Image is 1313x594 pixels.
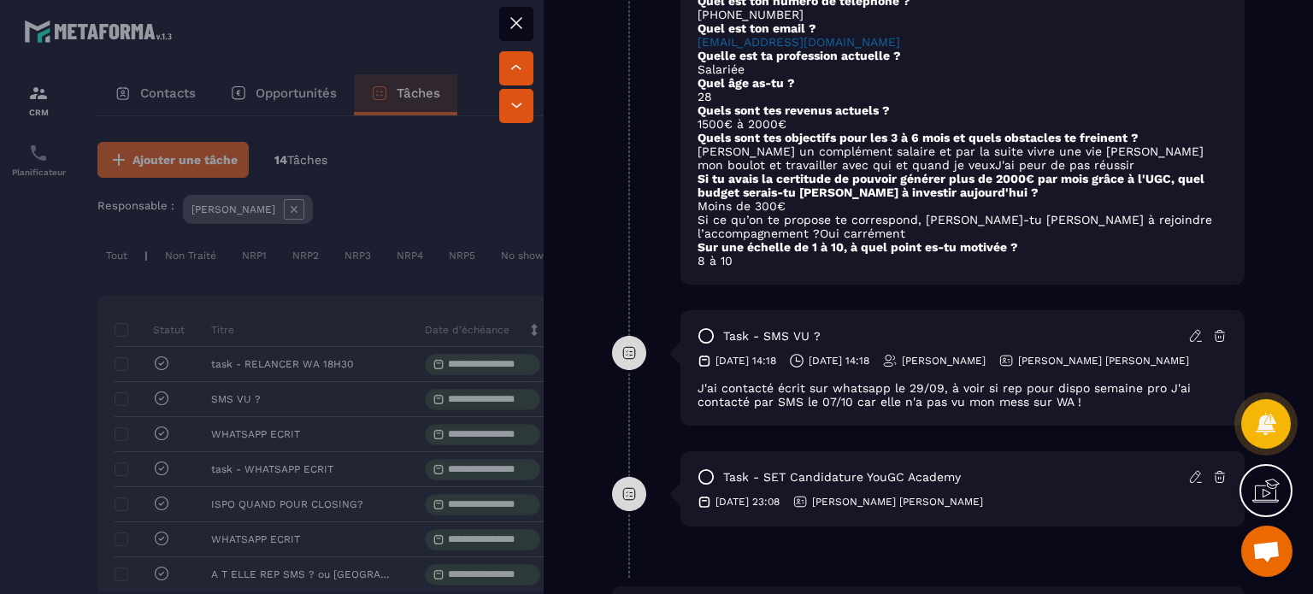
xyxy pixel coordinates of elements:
p: [DATE] 23:08 [715,495,780,509]
p: [DATE] 14:18 [809,354,869,368]
div: Ouvrir le chat [1241,526,1292,577]
p: task - SET Candidature YouGC Academy [723,469,961,485]
strong: Quelle est ta profession actuelle ? [698,49,901,62]
p: [DATE] 14:18 [715,354,776,368]
p: Moins de 300€ [698,199,1228,213]
p: Salariée [698,62,1228,76]
p: [PERSON_NAME] [PERSON_NAME] [812,495,983,509]
p: [PHONE_NUMBER] [698,8,1228,21]
p: 28 [698,90,1228,103]
strong: Si tu avais la certitude de pouvoir générer plus de 2000€ par mois grâce à l'UGC, quel budget ser... [698,172,1204,199]
p: 1500€ à 2000€ [698,117,1228,131]
a: [EMAIL_ADDRESS][DOMAIN_NAME] [698,35,900,49]
div: J'ai contacté écrit sur whatsapp le 29/09, à voir si rep pour dispo semaine pro J'ai contacté par... [698,381,1228,409]
p: task - SMS VU ? [723,328,821,344]
strong: Sur une échelle de 1 à 10, à quel point es-tu motivée ? [698,240,1018,254]
strong: Quels sont tes objectifs pour les 3 à 6 mois et quels obstacles te freinent ? [698,131,1139,144]
p: [PERSON_NAME] [902,354,986,368]
strong: Quel est ton email ? [698,21,816,35]
p: Si ce qu’on te propose te correspond, [PERSON_NAME]-tu [PERSON_NAME] à rejoindre l’accompagnement... [698,213,1228,240]
strong: Quels sont tes revenus actuels ? [698,103,890,117]
p: [PERSON_NAME] [PERSON_NAME] [1018,354,1189,368]
p: [PERSON_NAME] un complément salaire et par la suite vivre une vie [PERSON_NAME] mon boulot et tra... [698,144,1228,172]
p: 8 à 10 [698,254,1228,268]
strong: Quel âge as-tu ? [698,76,795,90]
